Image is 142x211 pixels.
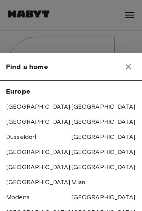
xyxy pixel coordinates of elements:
[6,62,48,71] span: Find a home
[71,118,136,125] a: [GEOGRAPHIC_DATA]
[6,118,70,125] a: [GEOGRAPHIC_DATA]
[71,103,136,110] a: [GEOGRAPHIC_DATA]
[6,179,70,186] a: [GEOGRAPHIC_DATA]
[6,103,70,110] a: [GEOGRAPHIC_DATA]
[71,148,136,156] a: [GEOGRAPHIC_DATA]
[6,194,30,201] a: Modena
[6,163,70,171] a: [GEOGRAPHIC_DATA]
[6,87,30,95] span: Europe
[71,133,136,140] a: [GEOGRAPHIC_DATA]
[6,148,70,156] a: [GEOGRAPHIC_DATA]
[71,194,136,201] a: [GEOGRAPHIC_DATA]
[71,179,86,186] a: Milan
[6,133,37,140] a: Dusseldorf
[71,163,136,171] a: [GEOGRAPHIC_DATA]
